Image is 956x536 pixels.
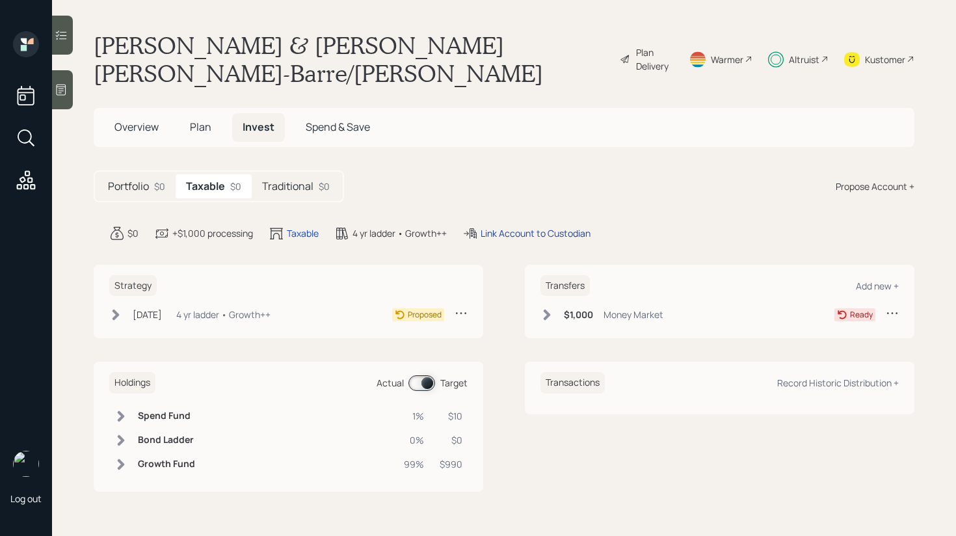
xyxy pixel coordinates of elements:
[836,180,914,193] div: Propose Account +
[127,226,139,240] div: $0
[13,451,39,477] img: retirable_logo.png
[636,46,673,73] div: Plan Delivery
[287,226,319,240] div: Taxable
[564,310,593,321] h6: $1,000
[711,53,743,66] div: Warmer
[352,226,447,240] div: 4 yr ladder • Growth++
[404,457,424,471] div: 99%
[109,275,157,297] h6: Strategy
[243,120,274,134] span: Invest
[94,31,609,87] h1: [PERSON_NAME] & [PERSON_NAME] [PERSON_NAME]-Barre/[PERSON_NAME]
[114,120,159,134] span: Overview
[319,180,330,193] div: $0
[540,372,605,394] h6: Transactions
[540,275,590,297] h6: Transfers
[176,308,271,321] div: 4 yr ladder • Growth++
[850,309,873,321] div: Ready
[440,457,462,471] div: $990
[133,308,162,321] div: [DATE]
[440,409,462,423] div: $10
[230,180,241,193] div: $0
[262,180,313,193] h5: Traditional
[777,377,899,389] div: Record Historic Distribution +
[172,226,253,240] div: +$1,000 processing
[404,433,424,447] div: 0%
[10,492,42,505] div: Log out
[190,120,211,134] span: Plan
[440,433,462,447] div: $0
[138,410,195,422] h6: Spend Fund
[404,409,424,423] div: 1%
[138,435,195,446] h6: Bond Ladder
[481,226,591,240] div: Link Account to Custodian
[109,372,155,394] h6: Holdings
[154,180,165,193] div: $0
[789,53,819,66] div: Altruist
[186,180,225,193] h5: Taxable
[138,459,195,470] h6: Growth Fund
[377,376,404,390] div: Actual
[306,120,370,134] span: Spend & Save
[604,308,663,321] div: Money Market
[865,53,905,66] div: Kustomer
[108,180,149,193] h5: Portfolio
[408,309,442,321] div: Proposed
[440,376,468,390] div: Target
[856,280,899,292] div: Add new +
